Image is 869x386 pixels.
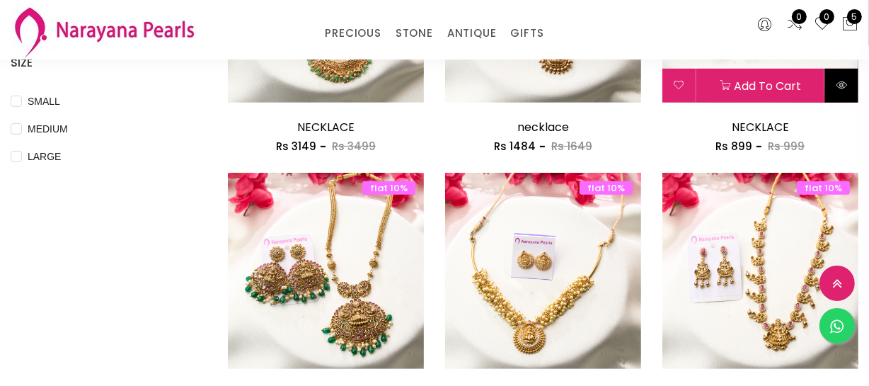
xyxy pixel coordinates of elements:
span: Rs 3149 [276,139,316,154]
a: 0 [786,16,803,34]
span: flat 10% [580,181,633,195]
a: 0 [814,16,831,34]
span: LARGE [22,149,67,164]
a: PRECIOUS [325,23,381,44]
button: 5 [841,16,858,34]
span: 0 [819,9,834,24]
span: Rs 1484 [494,139,536,154]
a: STONE [396,23,433,44]
span: SMALL [22,93,66,109]
span: Rs 1649 [551,139,592,154]
a: ANTIQUE [447,23,497,44]
a: GIFTS [510,23,543,44]
h4: SIZE [11,55,185,72]
span: flat 10% [797,181,850,195]
span: Rs 999 [768,139,805,154]
button: Quick View [825,69,858,103]
a: NECKLACE [297,119,355,135]
span: MEDIUM [22,121,74,137]
span: Rs 3499 [332,139,376,154]
span: 5 [847,9,862,24]
button: Add to cart [696,69,824,103]
button: Add to wishlist [662,69,696,103]
span: 0 [792,9,807,24]
a: necklace [517,119,569,135]
a: NECKLACE [732,119,789,135]
span: Rs 899 [715,139,752,154]
span: flat 10% [362,181,415,195]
